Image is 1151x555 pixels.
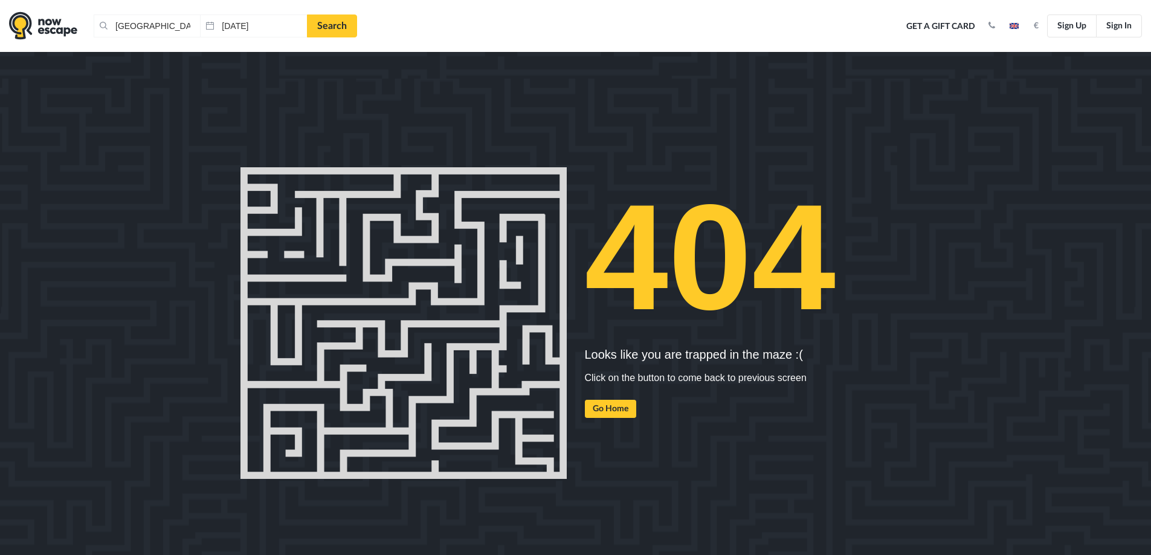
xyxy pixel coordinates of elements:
[585,400,636,418] a: Go Home
[1047,14,1097,37] a: Sign Up
[307,14,357,37] a: Search
[585,348,911,361] h5: Looks like you are trapped in the maze :(
[585,167,911,348] h1: 404
[9,11,77,40] img: logo
[200,14,306,37] input: Date
[1096,14,1142,37] a: Sign In
[902,13,979,40] a: Get a Gift Card
[1034,22,1039,30] strong: €
[94,14,200,37] input: Place or Room Name
[585,371,911,385] p: Click on the button to come back to previous screen
[1010,23,1019,29] img: en.jpg
[1028,20,1045,32] button: €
